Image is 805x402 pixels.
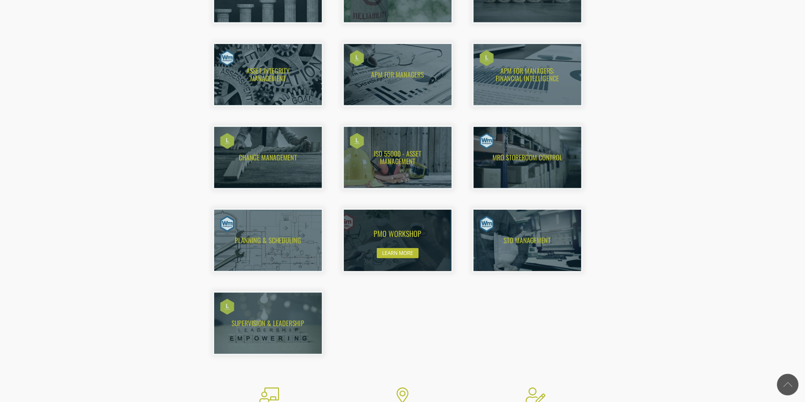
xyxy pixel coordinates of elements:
img: Planning & Scheduling [214,210,322,271]
img: STO Management [474,210,581,271]
img: New call-to-action [474,127,581,188]
img: Change Management [214,127,322,188]
img: New call-to-action [344,127,451,188]
img: APM for Managers: Financial Intelligence [474,44,581,105]
img: Supervision & Leadership [214,293,322,354]
img: PMO Workshop [332,207,450,274]
img: APM for Managers [344,44,451,105]
img: Asset Integrity Management [214,44,322,105]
